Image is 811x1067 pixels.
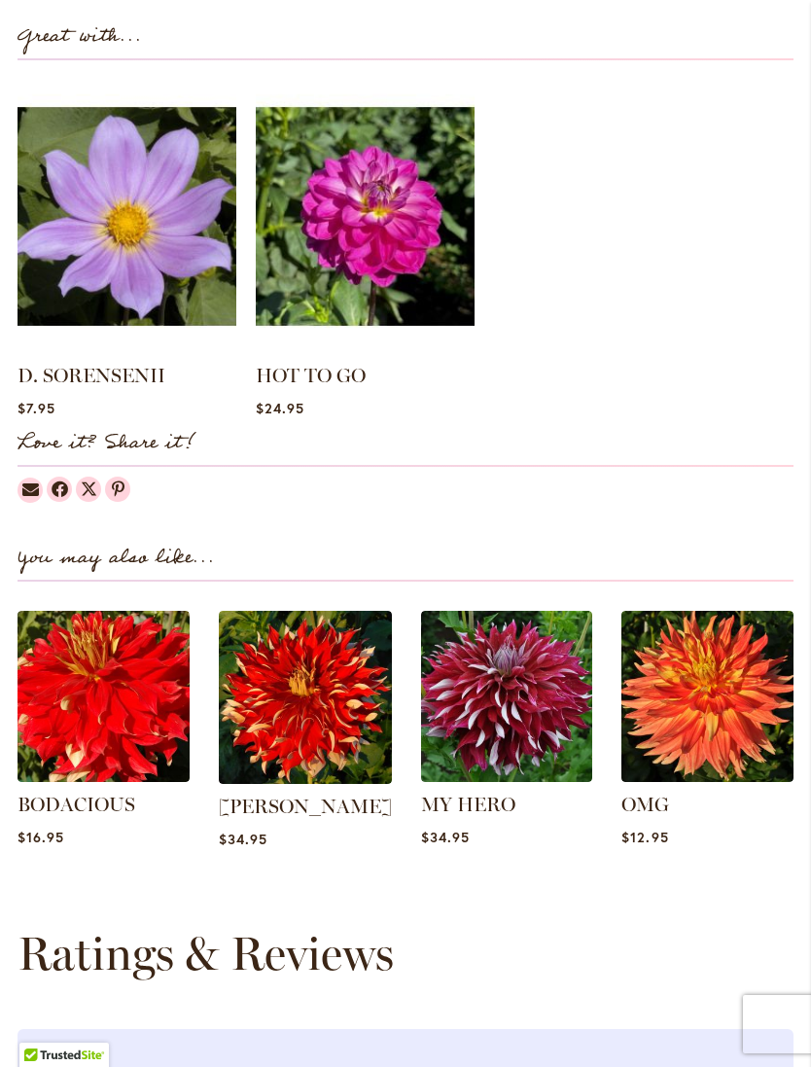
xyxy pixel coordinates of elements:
[18,364,165,387] a: D. SORENSENII
[18,767,190,786] a: BODACIOUS
[621,767,793,786] a: Omg
[18,399,55,417] span: $7.95
[18,611,190,783] img: BODACIOUS
[18,542,215,574] strong: You may also like...
[18,427,195,459] strong: Love it? Share it!
[105,477,130,502] a: Dahlias on Pinterest
[256,80,475,353] img: HOT TO GO
[15,998,69,1052] iframe: Launch Accessibility Center
[219,830,267,848] span: $34.95
[18,793,135,816] a: BODACIOUS
[219,611,392,784] img: Nick Sr
[421,828,470,846] span: $34.95
[421,767,593,786] a: My Hero
[18,80,236,353] img: D. SORENSENII
[47,477,72,502] a: Dahlias on Facebook
[18,20,142,53] strong: Great with...
[18,925,394,981] strong: Ratings & Reviews
[421,611,593,783] img: My Hero
[18,828,64,846] span: $16.95
[621,611,793,783] img: Omg
[621,828,668,846] span: $12.95
[219,795,392,818] a: [PERSON_NAME]
[621,793,669,816] a: OMG
[421,793,515,816] a: MY HERO
[256,399,304,417] span: $24.95
[76,477,101,502] a: Dahlias on Twitter
[256,364,366,387] a: HOT TO GO
[219,769,392,788] a: Nick Sr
